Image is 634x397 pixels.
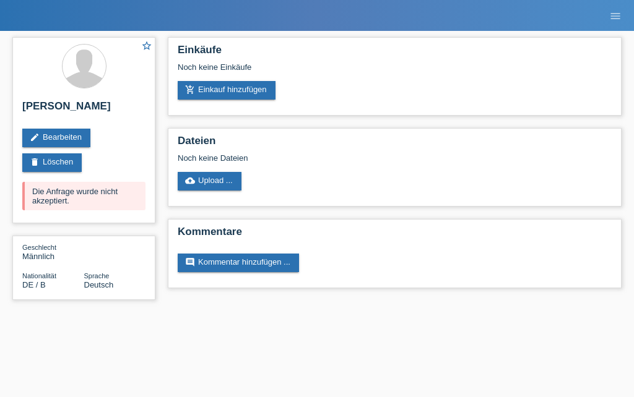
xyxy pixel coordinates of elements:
[22,100,145,119] h2: [PERSON_NAME]
[178,226,612,244] h2: Kommentare
[22,242,84,261] div: Männlich
[141,40,152,53] a: star_border
[609,10,622,22] i: menu
[178,44,612,62] h2: Einkäufe
[178,62,612,81] div: Noch keine Einkäufe
[185,257,195,267] i: comment
[141,40,152,51] i: star_border
[22,129,90,147] a: editBearbeiten
[178,81,276,100] a: add_shopping_cartEinkauf hinzufügen
[178,153,488,163] div: Noch keine Dateien
[185,85,195,95] i: add_shopping_cart
[22,280,46,289] span: Deutschland / B / 01.02.2023
[22,244,56,251] span: Geschlecht
[22,272,56,280] span: Nationalität
[178,254,299,272] a: commentKommentar hinzufügen ...
[178,135,612,153] h2: Dateien
[84,272,110,280] span: Sprache
[603,12,628,19] a: menu
[30,157,40,167] i: delete
[185,176,195,186] i: cloud_upload
[178,172,241,190] a: cloud_uploadUpload ...
[30,132,40,142] i: edit
[84,280,114,289] span: Deutsch
[22,153,82,172] a: deleteLöschen
[22,182,145,210] div: Die Anfrage wurde nicht akzeptiert.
